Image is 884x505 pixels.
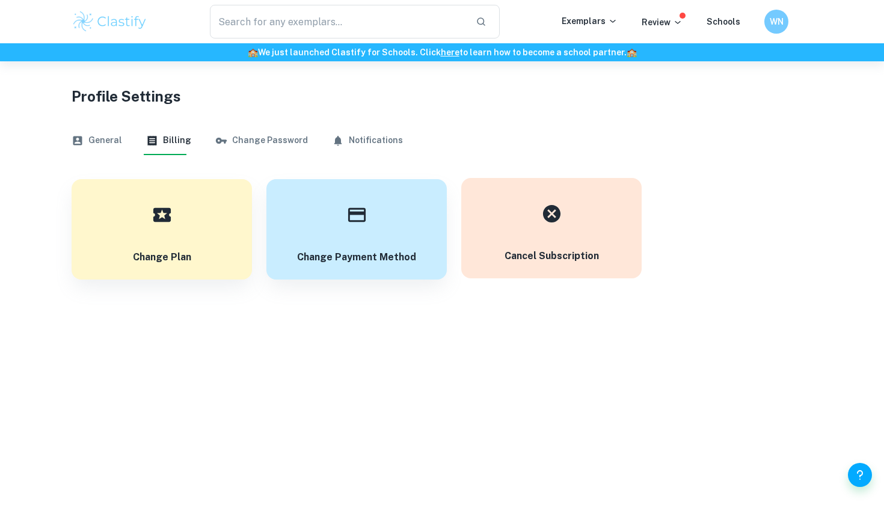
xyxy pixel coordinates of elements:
[297,250,416,265] h6: Change payment method
[441,47,459,57] a: here
[2,46,882,59] h6: We just launched Clastify for Schools. Click to learn how to become a school partner.
[146,126,191,155] button: Billing
[266,179,447,280] button: Change payment method
[72,85,812,107] h1: Profile Settings
[642,16,683,29] p: Review
[210,5,466,38] input: Search for any exemplars...
[215,126,308,155] button: Change Password
[72,10,148,34] img: Clastify logo
[248,47,258,57] span: 🏫
[505,249,599,264] h6: Cancel subscription
[707,17,740,26] a: Schools
[72,126,122,155] button: General
[332,126,403,155] button: Notifications
[461,178,642,278] button: Cancel subscription
[562,14,618,28] p: Exemplars
[770,15,784,28] h6: WN
[764,10,788,34] button: WN
[72,179,252,280] button: Change Plan
[627,47,637,57] span: 🏫
[848,463,872,487] button: Help and Feedback
[133,250,191,265] h6: Change Plan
